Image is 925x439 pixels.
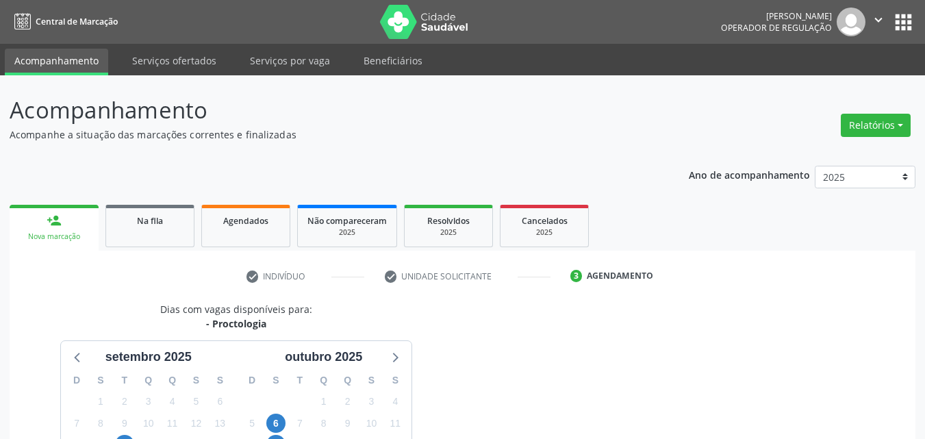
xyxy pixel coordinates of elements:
span: Não compareceram [307,215,387,227]
div: T [112,370,136,391]
span: Resolvidos [427,215,470,227]
div: Dias com vagas disponíveis para: [160,302,312,331]
button:  [865,8,891,36]
div: S [383,370,407,391]
span: sexta-feira, 12 de setembro de 2025 [186,414,205,433]
button: Relatórios [841,114,911,137]
div: outubro 2025 [279,348,368,366]
i:  [871,12,886,27]
div: 2025 [414,227,483,238]
span: quinta-feira, 4 de setembro de 2025 [163,392,182,412]
span: segunda-feira, 6 de outubro de 2025 [266,414,286,433]
span: quinta-feira, 2 de outubro de 2025 [338,392,357,412]
span: terça-feira, 2 de setembro de 2025 [115,392,134,412]
div: - Proctologia [160,316,312,331]
div: S [184,370,208,391]
p: Acompanhe a situação das marcações correntes e finalizadas [10,127,644,142]
div: [PERSON_NAME] [721,10,832,22]
span: terça-feira, 9 de setembro de 2025 [115,414,134,433]
span: sexta-feira, 10 de outubro de 2025 [362,414,381,433]
div: person_add [47,213,62,228]
div: setembro 2025 [100,348,197,366]
div: Q [160,370,184,391]
img: img [837,8,865,36]
span: sexta-feira, 5 de setembro de 2025 [186,392,205,412]
div: S [264,370,288,391]
span: sábado, 11 de outubro de 2025 [385,414,405,433]
div: Nova marcação [19,231,89,242]
p: Acompanhamento [10,93,644,127]
a: Acompanhamento [5,49,108,75]
span: domingo, 5 de outubro de 2025 [242,414,262,433]
span: quinta-feira, 11 de setembro de 2025 [163,414,182,433]
a: Beneficiários [354,49,432,73]
span: Operador de regulação [721,22,832,34]
span: sábado, 6 de setembro de 2025 [210,392,229,412]
span: quarta-feira, 3 de setembro de 2025 [139,392,158,412]
span: sábado, 4 de outubro de 2025 [385,392,405,412]
span: terça-feira, 7 de outubro de 2025 [290,414,309,433]
span: domingo, 7 de setembro de 2025 [67,414,86,433]
div: 2025 [510,227,579,238]
div: Q [335,370,359,391]
span: quarta-feira, 1 de outubro de 2025 [314,392,333,412]
div: Q [136,370,160,391]
span: sexta-feira, 3 de outubro de 2025 [362,392,381,412]
span: Na fila [137,215,163,227]
div: 3 [570,270,583,282]
button: apps [891,10,915,34]
span: sábado, 13 de setembro de 2025 [210,414,229,433]
a: Serviços ofertados [123,49,226,73]
div: S [359,370,383,391]
span: segunda-feira, 8 de setembro de 2025 [91,414,110,433]
div: Q [312,370,335,391]
div: D [65,370,89,391]
div: S [89,370,113,391]
a: Central de Marcação [10,10,118,33]
span: Central de Marcação [36,16,118,27]
div: 2025 [307,227,387,238]
span: quarta-feira, 10 de setembro de 2025 [139,414,158,433]
span: Cancelados [522,215,568,227]
div: D [240,370,264,391]
div: T [288,370,312,391]
span: segunda-feira, 1 de setembro de 2025 [91,392,110,412]
a: Serviços por vaga [240,49,340,73]
div: S [208,370,232,391]
p: Ano de acompanhamento [689,166,810,183]
span: Agendados [223,215,268,227]
span: quinta-feira, 9 de outubro de 2025 [338,414,357,433]
div: Agendamento [587,270,653,282]
span: quarta-feira, 8 de outubro de 2025 [314,414,333,433]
